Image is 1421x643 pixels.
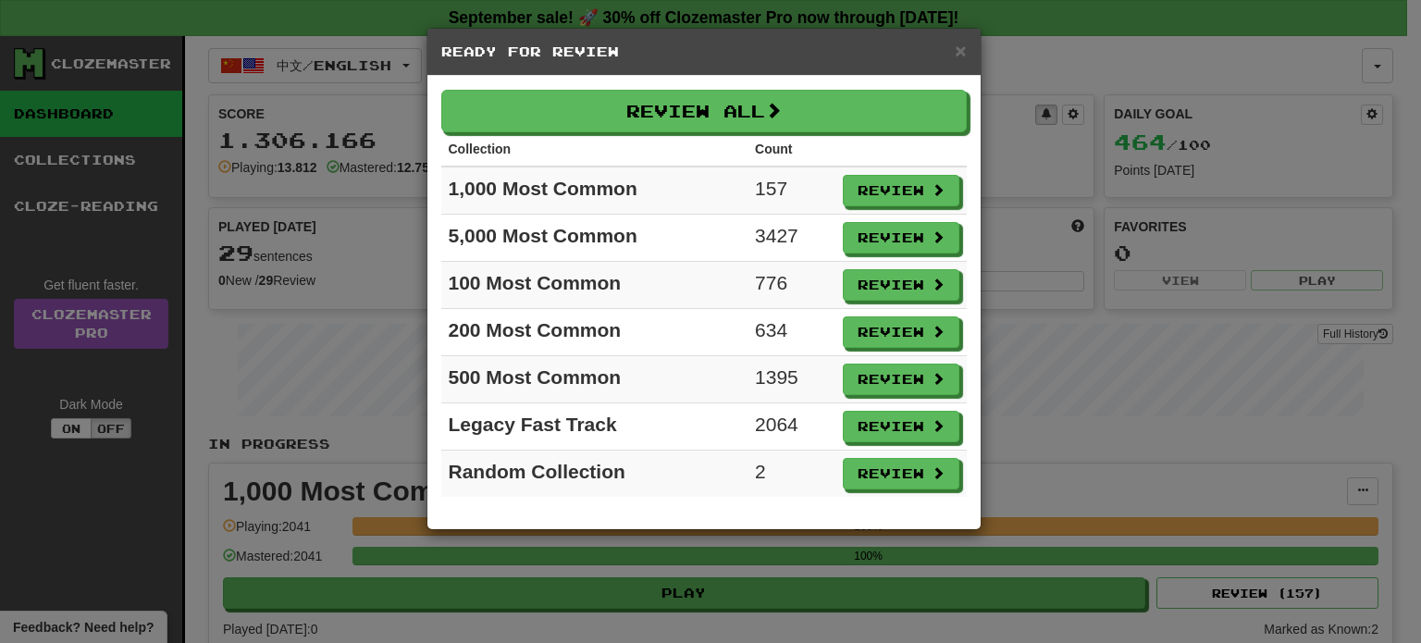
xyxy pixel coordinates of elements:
td: 2 [748,451,834,498]
button: Review [843,364,959,395]
td: 500 Most Common [441,356,748,403]
td: 1395 [748,356,834,403]
button: Review [843,411,959,442]
td: 776 [748,262,834,309]
td: 2064 [748,403,834,451]
button: Review [843,175,959,206]
td: 634 [748,309,834,356]
td: 200 Most Common [441,309,748,356]
button: Review All [441,90,967,132]
button: Review [843,269,959,301]
td: 157 [748,167,834,215]
th: Collection [441,132,748,167]
th: Count [748,132,834,167]
td: Random Collection [441,451,748,498]
h5: Ready for Review [441,43,967,61]
td: 3427 [748,215,834,262]
span: × [955,40,966,61]
button: Review [843,222,959,253]
td: 1,000 Most Common [441,167,748,215]
button: Review [843,458,959,489]
button: Review [843,316,959,348]
td: 100 Most Common [441,262,748,309]
td: Legacy Fast Track [441,403,748,451]
button: Close [955,41,966,60]
td: 5,000 Most Common [441,215,748,262]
